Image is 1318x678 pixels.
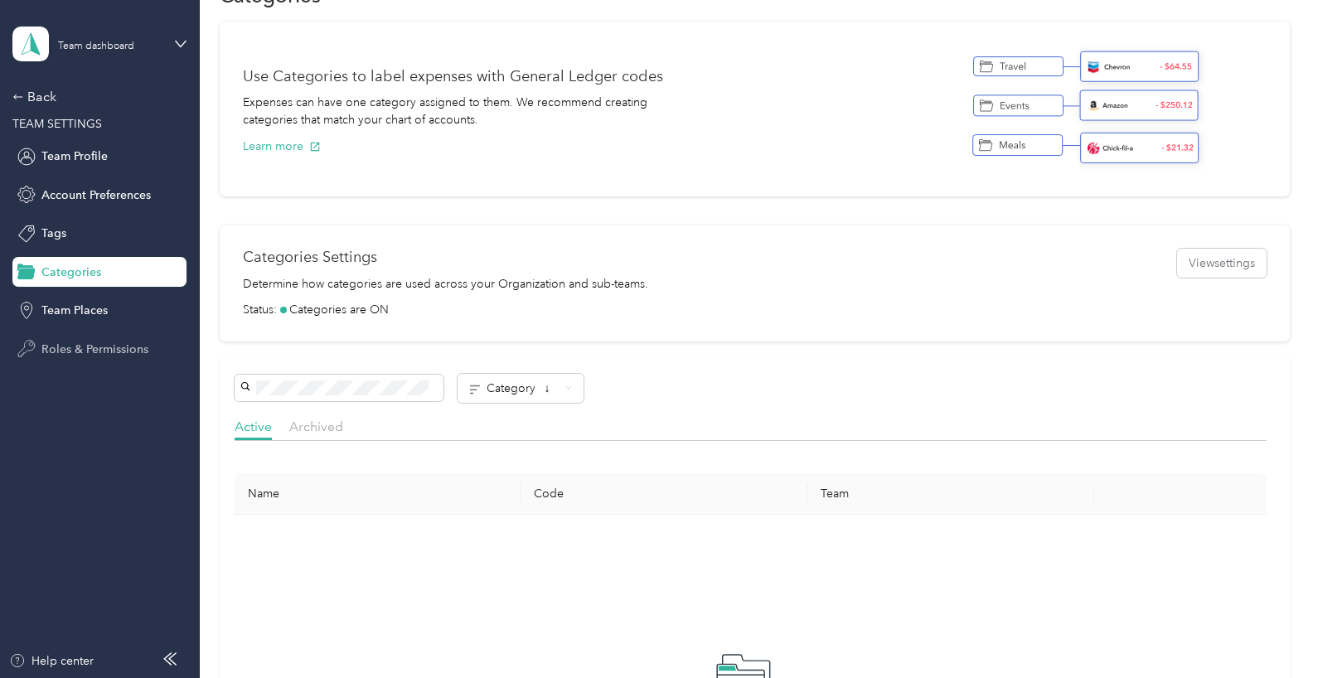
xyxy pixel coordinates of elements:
[235,473,521,515] th: Name
[487,381,559,395] span: Category
[12,117,102,131] span: TEAM SETTINGS
[545,381,550,395] span: ↓
[370,301,389,318] span: ON
[9,652,94,670] button: Help center
[1177,249,1267,278] button: Viewsettings
[243,249,648,266] h1: Categories Settings
[243,275,648,293] p: Determine how categories are used across your Organization and sub-teams.
[807,473,1094,515] th: Team
[41,341,148,358] span: Roles & Permissions
[972,45,1209,173] img: Categories banner
[235,419,272,434] span: Active
[41,186,151,204] span: Account Preferences
[243,68,663,85] h1: Use Categories to label expenses with General Ledger codes
[41,225,66,242] span: Tags
[243,301,277,318] span: Status:
[1225,585,1318,678] iframe: Everlance-gr Chat Button Frame
[521,473,807,515] th: Code
[41,264,101,281] span: Categories
[12,87,178,107] div: Back
[41,302,108,319] span: Team Places
[41,148,108,165] span: Team Profile
[243,94,696,128] p: Expenses can have one category assigned to them. We recommend creating categories that match your...
[58,41,134,51] div: Team dashboard
[243,138,321,155] button: Learn more
[289,419,343,434] span: Archived
[289,301,366,318] span: Categories are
